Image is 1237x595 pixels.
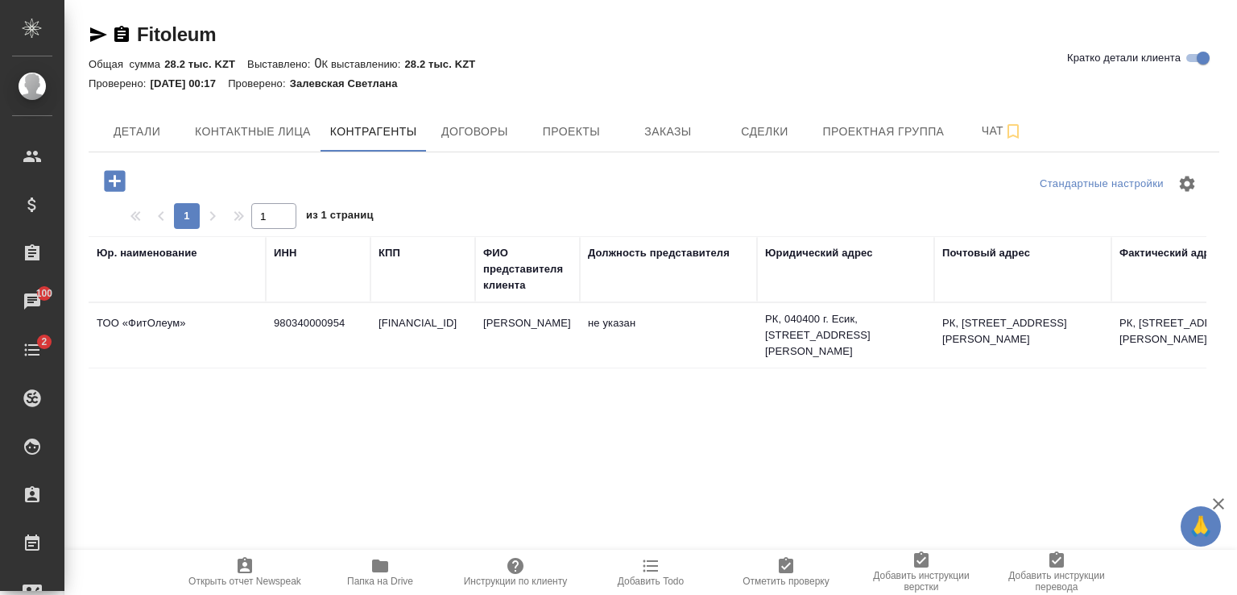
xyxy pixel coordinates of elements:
[942,245,1030,261] div: Почтовый адрес
[743,576,829,587] span: Отметить проверку
[999,570,1115,593] span: Добавить инструкции перевода
[322,58,405,70] p: К выставлению:
[370,307,475,364] td: [FINANCIAL_ID]
[306,206,374,229] span: из 1 страниц
[580,307,757,364] td: не указан
[151,77,229,89] p: [DATE] 00:17
[1119,245,1222,261] div: Фактический адрес
[137,23,216,45] a: Fitoleum
[532,122,610,142] span: Проекты
[618,576,684,587] span: Добавить Todo
[89,77,151,89] p: Проверено:
[757,303,934,368] td: РК, 040400 г. Есик, [STREET_ADDRESS][PERSON_NAME]
[989,550,1124,595] button: Добавить инструкции перевода
[228,77,290,89] p: Проверено:
[89,58,164,70] p: Общая сумма
[1168,164,1206,203] span: Настроить таблицу
[347,576,413,587] span: Папка на Drive
[588,245,730,261] div: Должность представителя
[266,307,370,364] td: 980340000954
[863,570,979,593] span: Добавить инструкции верстки
[963,121,1040,141] span: Чат
[164,58,247,70] p: 28.2 тыс. KZT
[718,550,854,595] button: Отметить проверку
[89,307,266,364] td: ТОО «ФитОлеум»
[4,330,60,370] a: 2
[822,122,944,142] span: Проектная группа
[379,245,400,261] div: КПП
[112,25,131,44] button: Скопировать ссылку
[177,550,312,595] button: Открыть отчет Newspeak
[629,122,706,142] span: Заказы
[93,164,137,198] button: Добавить контрагента
[464,576,568,587] span: Инструкции по клиенту
[89,25,108,44] button: Скопировать ссылку для ЯМессенджера
[1003,122,1023,141] svg: Подписаться
[1036,172,1168,197] div: split button
[934,307,1111,364] td: РК, [STREET_ADDRESS][PERSON_NAME]
[448,550,583,595] button: Инструкции по клиенту
[98,122,176,142] span: Детали
[1181,506,1221,547] button: 🙏
[404,58,487,70] p: 28.2 тыс. KZT
[290,77,410,89] p: Залевская Светлана
[1187,510,1214,543] span: 🙏
[765,245,873,261] div: Юридический адрес
[583,550,718,595] button: Добавить Todo
[31,334,56,350] span: 2
[247,58,314,70] p: Выставлено:
[188,576,301,587] span: Открыть отчет Newspeak
[27,285,63,302] span: 100
[274,245,297,261] div: ИНН
[195,122,311,142] span: Контактные лица
[97,245,197,261] div: Юр. наименование
[436,122,513,142] span: Договоры
[483,245,572,293] div: ФИО представителя клиента
[1067,50,1181,66] span: Кратко детали клиента
[475,307,580,364] td: [PERSON_NAME]
[854,550,989,595] button: Добавить инструкции верстки
[89,54,1219,73] div: 0
[312,550,448,595] button: Папка на Drive
[726,122,803,142] span: Сделки
[4,281,60,322] a: 100
[330,122,417,142] span: Контрагенты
